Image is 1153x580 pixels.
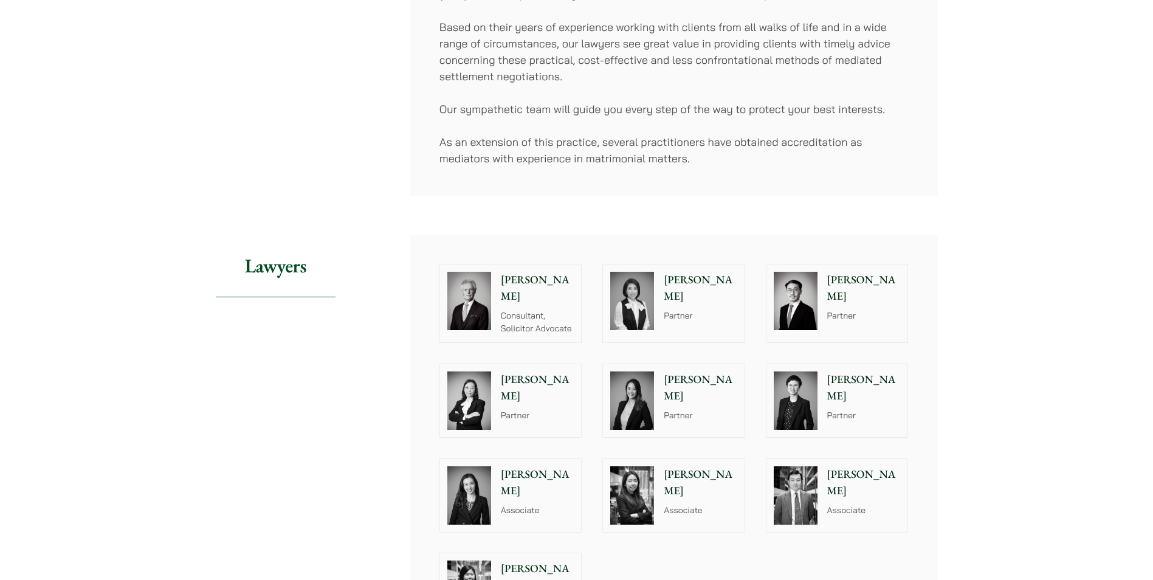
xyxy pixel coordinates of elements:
p: Our sympathetic team will guide you every step of the way to protect your best interests. [439,101,909,117]
p: Associate [664,504,737,517]
a: [PERSON_NAME] Associate [766,458,909,533]
p: Associate [501,504,574,517]
a: [PERSON_NAME] Partner [439,364,582,438]
p: [PERSON_NAME] [827,272,901,305]
p: Consultant, Solicitor Advocate [501,309,574,335]
p: Based on their years of experience working with clients from all walks of life and in a wide rang... [439,19,909,85]
p: [PERSON_NAME] [501,371,574,404]
p: [PERSON_NAME] [664,272,737,305]
a: [PERSON_NAME] Consultant, Solicitor Advocate [439,264,582,343]
p: Partner [827,409,901,422]
p: [PERSON_NAME] [827,466,901,499]
p: Partner [664,409,737,422]
p: [PERSON_NAME] [501,466,574,499]
p: As an extension of this practice, several practitioners have obtained accreditation as mediators ... [439,134,909,167]
p: Associate [827,504,901,517]
a: [PERSON_NAME] Partner [602,264,745,343]
p: [PERSON_NAME] [664,466,737,499]
p: Partner [664,309,737,322]
a: [PERSON_NAME] Partner [766,264,909,343]
p: [PERSON_NAME] [501,272,574,305]
p: Partner [501,409,574,422]
a: [PERSON_NAME] Associate [602,458,745,533]
p: [PERSON_NAME] [664,371,737,404]
p: Partner [827,309,901,322]
a: [PERSON_NAME] Partner [766,364,909,438]
a: [PERSON_NAME] Partner [602,364,745,438]
h2: Lawyers [216,235,336,297]
a: [PERSON_NAME] Associate [439,458,582,533]
p: [PERSON_NAME] [827,371,901,404]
